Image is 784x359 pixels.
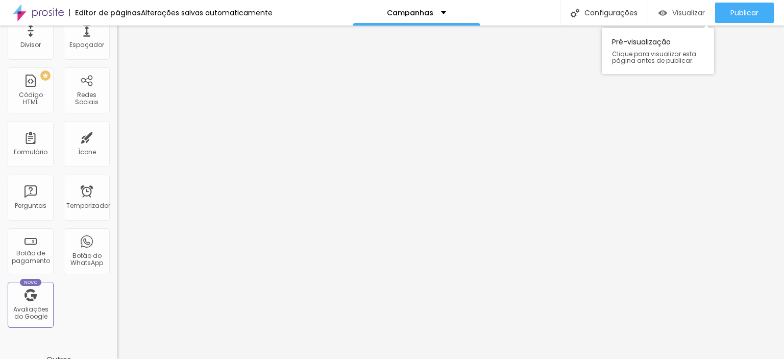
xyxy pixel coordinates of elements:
font: Publicar [730,8,758,18]
font: Espaçador [69,40,104,49]
font: Botão de pagamento [12,249,50,265]
img: view-1.svg [658,9,667,17]
button: Visualizar [648,3,715,23]
font: Pré-visualização [612,37,671,47]
font: Clique para visualizar esta página antes de publicar. [612,50,696,65]
font: Botão do WhatsApp [70,251,103,267]
font: Visualizar [672,8,705,18]
button: Publicar [715,3,774,23]
iframe: Editor [117,26,784,359]
font: Campanhas [387,8,433,18]
font: Redes Sociais [75,90,99,106]
font: Novo [24,279,38,285]
font: Temporizador [66,201,110,210]
font: Divisor [20,40,41,49]
font: Perguntas [15,201,46,210]
font: Alterações salvas automaticamente [141,8,273,18]
font: Formulário [14,148,47,156]
font: Ícone [78,148,96,156]
img: Ícone [571,9,579,17]
font: Código HTML [19,90,43,106]
font: Editor de páginas [75,8,141,18]
font: Avaliações do Google [13,305,48,321]
font: Configurações [584,8,638,18]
